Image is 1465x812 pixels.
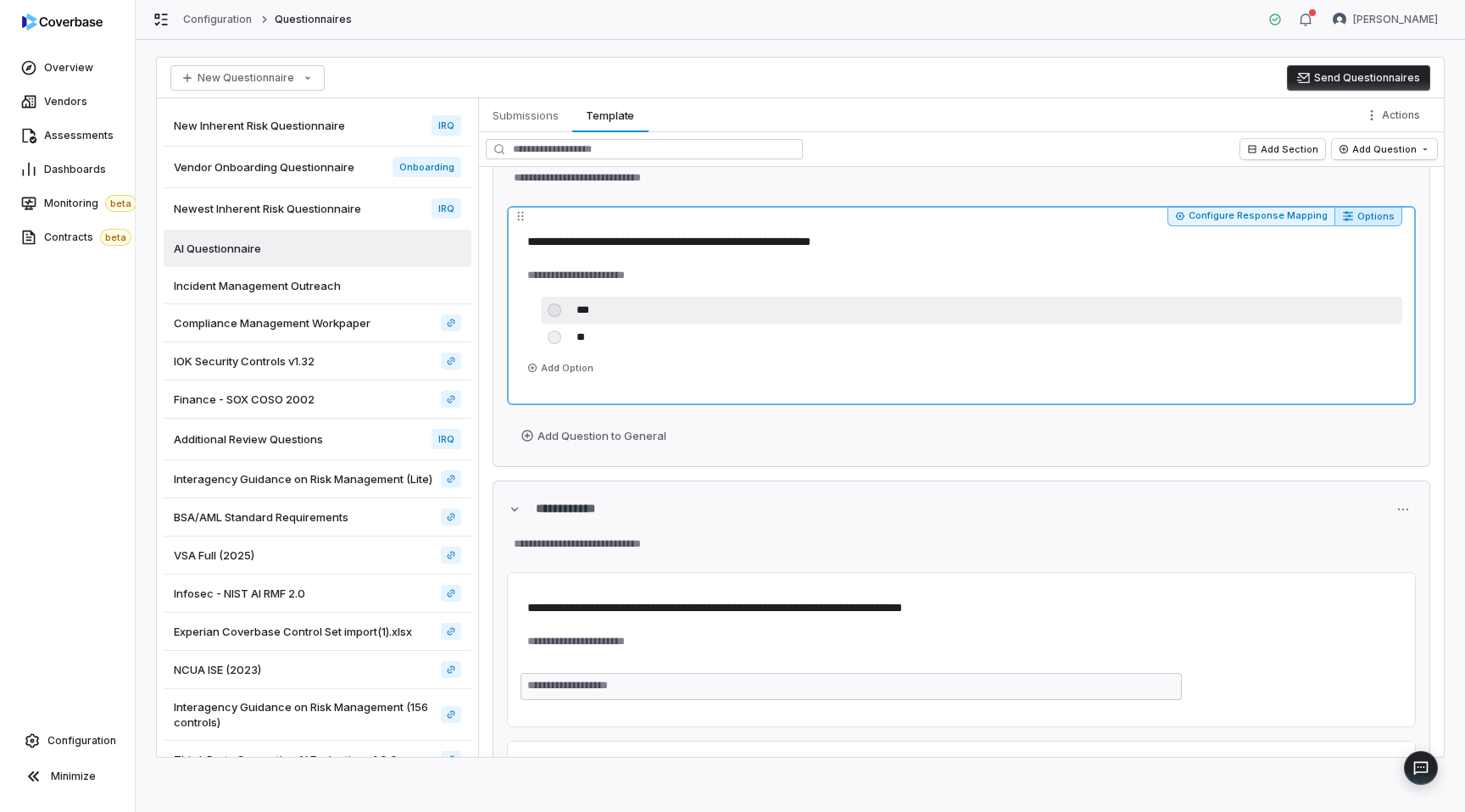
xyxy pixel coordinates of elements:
button: Drag to reorder [507,206,534,226]
a: Finance - SOX COSO 2002 [164,381,471,419]
a: VSA Full (2025) [164,537,471,575]
button: Lili Jiang avatar[PERSON_NAME] [1323,7,1448,32]
img: logo-D7KZi-bG.svg [22,14,103,31]
a: Dashboards [3,154,131,185]
span: Compliance Management Workpaper [174,315,370,331]
span: IRQ [432,429,461,449]
span: Onboarding [393,157,461,177]
span: Configuration [47,734,116,748]
span: Template [579,104,641,126]
button: Minimize [7,759,128,793]
button: Add Section [1240,139,1325,159]
a: Interagency Guidance on Risk Management (156 controls) [441,706,461,723]
span: Finance - SOX COSO 2002 [174,392,315,407]
span: Interagency Guidance on Risk Management (156 controls) [174,699,434,730]
a: BSA/AML Standard Requirements [441,509,461,526]
a: Compliance Management Workpaper [164,304,471,342]
button: Configure Response Mapping [1167,206,1334,226]
a: IOK Security Controls v1.32 [164,342,471,381]
a: AI Questionnaire [164,230,471,267]
span: VSA Full (2025) [174,548,254,563]
span: Submissions [486,104,565,126]
span: BSA/AML Standard Requirements [174,509,348,525]
a: Newest Inherent Risk QuestionnaireIRQ [164,188,471,230]
button: Add Option [521,358,600,378]
a: Overview [3,53,131,83]
span: Experian Coverbase Control Set import(1).xlsx [174,624,412,639]
button: New Questionnaire [170,65,325,91]
span: [PERSON_NAME] [1353,13,1438,26]
span: Vendor Onboarding Questionnaire [174,159,354,175]
span: Questionnaires [275,13,353,26]
span: Dashboards [44,163,106,176]
span: beta [105,195,136,212]
span: Infosec - NIST AI RMF 2.0 [174,586,305,601]
button: Add Question to General [507,419,680,453]
button: More actions [1360,103,1430,128]
span: IOK Security Controls v1.32 [174,353,315,369]
a: NCUA ISE (2023) [164,651,471,689]
span: Newest Inherent Risk Questionnaire [174,201,361,216]
span: Interagency Guidance on Risk Management (Lite) [174,471,432,487]
a: New Inherent Risk QuestionnaireIRQ [164,105,471,147]
img: Lili Jiang avatar [1333,13,1346,26]
button: Add Question [1332,139,1437,159]
span: Minimize [51,770,96,783]
a: Vendors [3,86,131,117]
a: Interagency Guidance on Risk Management (Lite) [164,460,471,498]
a: Experian Coverbase Control Set import(1).xlsx [164,613,471,651]
button: Options [1334,206,1402,226]
span: Monitoring [44,195,136,212]
a: Compliance Management Workpaper [441,314,461,331]
span: AI Questionnaire [174,241,261,256]
a: Interagency Guidance on Risk Management (156 controls) [164,689,471,741]
a: Experian Coverbase Control Set import(1).xlsx [441,623,461,640]
a: BSA/AML Standard Requirements [164,498,471,537]
a: Infosec - NIST AI RMF 2.0 [441,585,461,602]
a: Finance - SOX COSO 2002 [441,391,461,408]
span: Overview [44,61,93,75]
a: Configuration [183,13,253,26]
a: VSA Full (2025) [441,547,461,564]
a: Vendor Onboarding QuestionnaireOnboarding [164,147,471,188]
a: NCUA ISE (2023) [441,661,461,678]
a: Third-Party Generative AI Evaluation v1.0.0 [164,741,471,779]
a: Infosec - NIST AI RMF 2.0 [164,575,471,613]
span: Assessments [44,129,114,142]
a: Configuration [7,726,128,756]
span: IRQ [432,115,461,136]
a: IOK Security Controls v1.32 [441,353,461,370]
span: New Inherent Risk Questionnaire [174,118,345,133]
a: Third-Party Generative AI Evaluation v1.0.0 [441,751,461,768]
span: IRQ [432,198,461,219]
a: Monitoringbeta [3,188,131,219]
span: Third-Party Generative AI Evaluation v1.0.0 [174,752,398,767]
a: Interagency Guidance on Risk Management (Lite) [441,470,461,487]
a: Contractsbeta [3,222,131,253]
span: Additional Review Questions [174,431,323,447]
span: Contracts [44,229,131,246]
a: Incident Management Outreach [164,267,471,304]
a: Assessments [3,120,131,151]
a: Additional Review QuestionsIRQ [164,419,471,460]
span: Incident Management Outreach [174,278,341,293]
button: Send Questionnaires [1287,65,1430,91]
span: beta [100,229,131,246]
span: Vendors [44,95,87,108]
span: NCUA ISE (2023) [174,662,261,677]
